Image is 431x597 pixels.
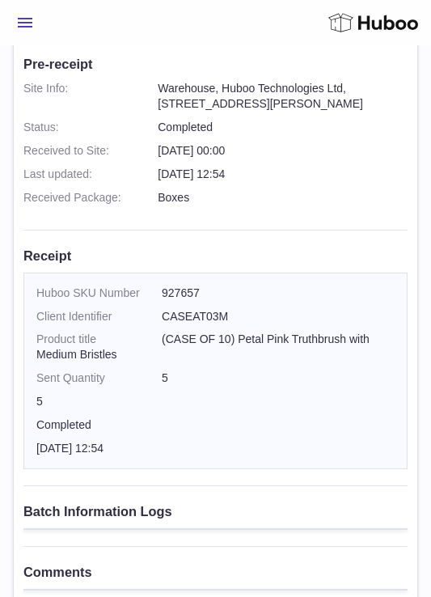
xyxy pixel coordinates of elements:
[24,366,407,390] td: 5
[24,437,407,468] td: [DATE] 12:54
[158,120,408,135] dd: Completed
[23,190,158,205] dt: Received Package:
[23,563,408,581] h3: Comments
[36,370,162,386] strong: Sent Quantity
[23,143,158,159] dt: Received to Site:
[23,55,408,73] h3: Pre-receipt
[23,81,158,112] dt: Site Info:
[24,305,407,328] td: CASEAT03M
[158,167,408,182] dd: [DATE] 12:54
[24,413,407,437] td: Completed
[24,390,407,413] td: 5
[36,332,162,347] strong: Product title
[36,309,162,324] strong: Client Identifier
[36,286,162,301] strong: Huboo SKU Number
[23,167,158,182] dt: Last updated:
[24,328,407,366] td: (CASE OF 10) Petal Pink Truthbrush with Medium Bristles
[158,143,408,159] dd: [DATE] 00:00
[23,247,408,265] h3: Receipt
[158,190,408,205] dd: Boxes
[23,502,408,520] h3: Batch Information Logs
[23,120,158,135] dt: Status:
[24,273,407,305] td: 927657
[158,81,408,112] dd: Warehouse, Huboo Technologies Ltd, [STREET_ADDRESS][PERSON_NAME]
